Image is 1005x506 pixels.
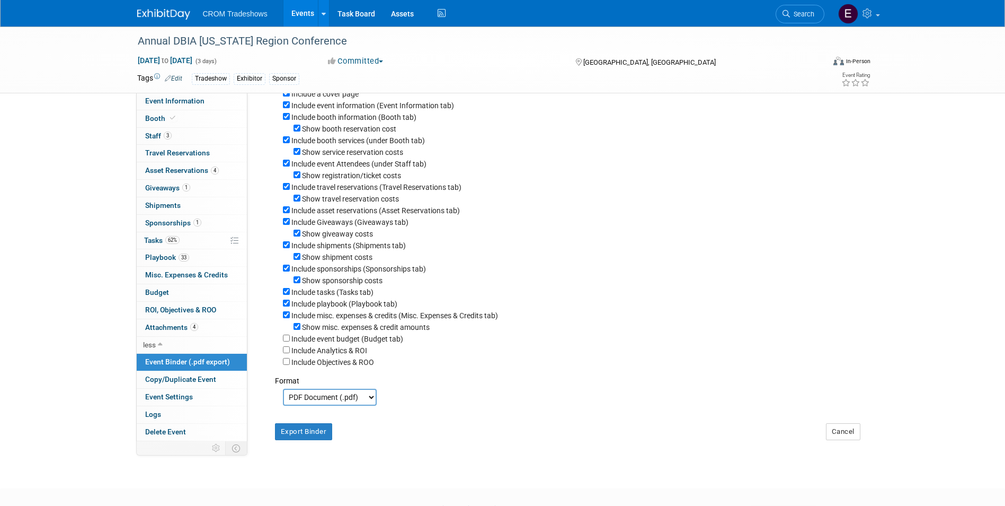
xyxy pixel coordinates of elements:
div: In-Person [846,57,870,65]
label: Show giveaway costs [302,230,373,238]
span: Booth [145,114,177,123]
a: Attachments4 [137,319,247,336]
span: 4 [190,323,198,331]
td: Personalize Event Tab Strip [207,441,226,455]
button: Cancel [826,423,860,440]
span: Copy/Duplicate Event [145,375,216,383]
span: Event Settings [145,392,193,401]
label: Include Objectives & ROO [291,358,374,367]
a: Asset Reservations4 [137,162,247,179]
label: Show misc. expenses & credit amounts [302,323,430,331]
a: Misc. Expenses & Credits [137,267,247,284]
span: 1 [193,219,201,226]
a: Event Binder (.pdf export) [137,354,247,371]
label: Show shipment costs [302,253,372,261]
span: [GEOGRAPHIC_DATA], [GEOGRAPHIC_DATA] [583,58,716,66]
a: Travel Reservations [137,145,247,162]
span: Misc. Expenses & Credits [145,271,228,279]
a: Shipments [137,197,247,214]
label: Show registration/ticket costs [302,171,401,180]
label: Include Giveaways (Giveaways tab) [291,218,408,226]
label: Include Analytics & ROI [291,346,367,355]
span: to [160,56,170,65]
span: Shipments [145,201,181,210]
label: Show booth reservation cost [302,125,396,133]
div: Annual DBIA [US_STATE] Region Conference [134,32,808,51]
label: Include playbook (Playbook tab) [291,300,397,308]
img: Format-Inperson.png [833,57,844,65]
span: Logs [145,410,161,418]
label: Include booth information (Booth tab) [291,113,416,121]
a: ROI, Objectives & ROO [137,302,247,319]
span: 33 [179,254,189,261]
div: Event Format [762,55,871,71]
a: Playbook33 [137,249,247,266]
span: Event Binder (.pdf export) [145,357,230,366]
label: Include event Attendees (under Staff tab) [291,160,426,168]
img: Emily Williams [838,4,858,24]
td: Tags [137,73,182,85]
a: Giveaways1 [137,180,247,197]
label: Include event information (Event Information tab) [291,101,454,110]
a: Budget [137,284,247,301]
a: Booth [137,110,247,127]
a: Search [776,5,824,23]
div: Format [275,368,860,386]
label: Show travel reservation costs [302,195,399,203]
span: 3 [164,132,172,139]
a: Staff3 [137,128,247,145]
span: Playbook [145,253,189,261]
i: Booth reservation complete [170,115,175,121]
span: [DATE] [DATE] [137,56,193,65]
a: Logs [137,406,247,423]
span: Delete Event [145,428,186,436]
span: (3 days) [194,58,217,65]
a: Tasks62% [137,232,247,249]
div: Tradeshow [192,73,230,84]
span: 4 [211,167,219,175]
span: Giveaways [145,184,190,192]
label: Include asset reservations (Asset Reservations tab) [291,206,460,215]
div: Sponsor [269,73,299,84]
label: Include travel reservations (Travel Reservations tab) [291,183,461,191]
label: Include sponsorships (Sponsorships tab) [291,265,426,273]
label: Include event budget (Budget tab) [291,335,403,343]
label: Include tasks (Tasks tab) [291,288,373,296]
label: Show sponsorship costs [302,276,383,285]
span: Sponsorships [145,219,201,227]
label: Include booth services (under Booth tab) [291,136,425,145]
a: Delete Event [137,424,247,441]
td: Toggle Event Tabs [225,441,247,455]
label: Include misc. expenses & credits (Misc. Expenses & Credits tab) [291,311,498,320]
span: Attachments [145,323,198,331]
span: 1 [182,184,190,191]
a: Copy/Duplicate Event [137,371,247,388]
img: ExhibitDay [137,9,190,20]
a: Sponsorships1 [137,215,247,232]
span: CROM Tradeshows [203,10,268,18]
span: less [143,341,156,349]
span: Asset Reservations [145,166,219,175]
label: Include a cover page [291,90,359,98]
label: Include shipments (Shipments tab) [291,241,406,250]
button: Export Binder [275,423,333,440]
span: Event Information [145,97,204,105]
div: Event Rating [841,73,870,78]
span: ROI, Objectives & ROO [145,306,216,314]
a: Event Settings [137,389,247,406]
span: Search [790,10,814,18]
span: Travel Reservations [145,149,210,157]
span: Tasks [144,236,180,245]
span: Staff [145,132,172,140]
a: Event Information [137,93,247,110]
span: Budget [145,288,169,296]
button: Committed [324,56,387,67]
div: Exhibitor [234,73,265,84]
label: Show service reservation costs [302,148,403,156]
a: Edit [165,75,182,82]
span: 62% [165,236,180,244]
a: less [137,337,247,354]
